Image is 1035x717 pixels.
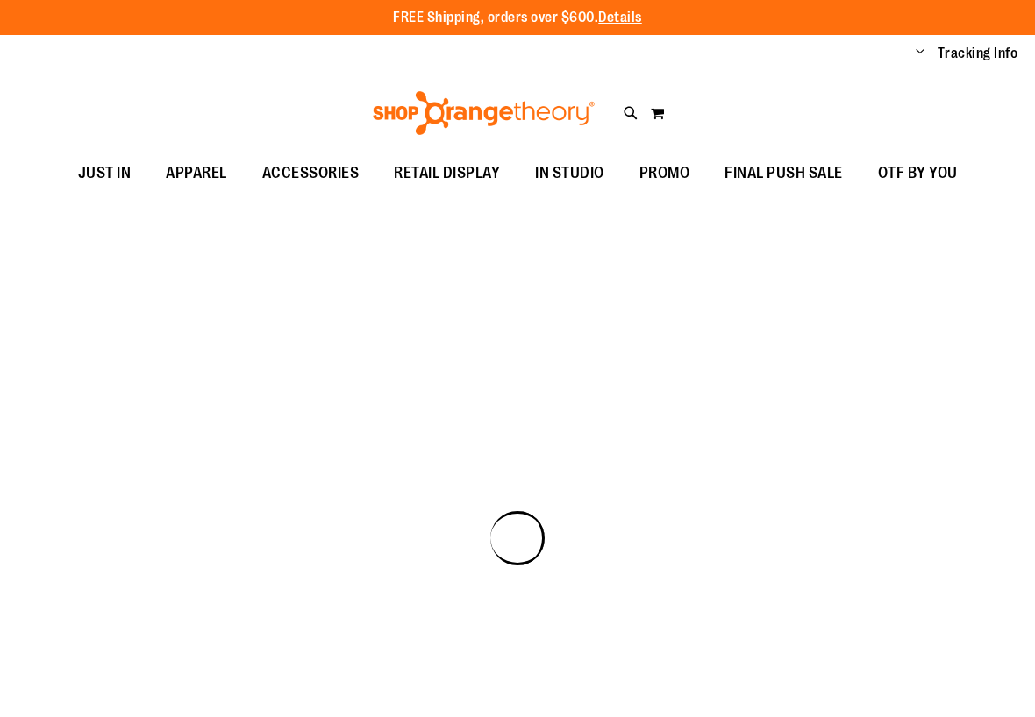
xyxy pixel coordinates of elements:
span: APPAREL [166,153,227,193]
a: OTF BY YOU [860,153,975,194]
span: FINAL PUSH SALE [724,153,843,193]
span: PROMO [639,153,690,193]
a: APPAREL [148,153,245,194]
a: Details [598,10,642,25]
span: IN STUDIO [535,153,604,193]
img: Shop Orangetheory [370,91,597,135]
span: ACCESSORIES [262,153,360,193]
span: RETAIL DISPLAY [394,153,500,193]
a: ACCESSORIES [245,153,377,194]
span: OTF BY YOU [878,153,958,193]
button: Account menu [916,45,924,62]
a: PROMO [622,153,708,194]
a: RETAIL DISPLAY [376,153,517,194]
a: JUST IN [61,153,149,194]
a: IN STUDIO [517,153,622,194]
a: FINAL PUSH SALE [707,153,860,194]
p: FREE Shipping, orders over $600. [393,8,642,28]
a: Tracking Info [938,44,1018,63]
span: JUST IN [78,153,132,193]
